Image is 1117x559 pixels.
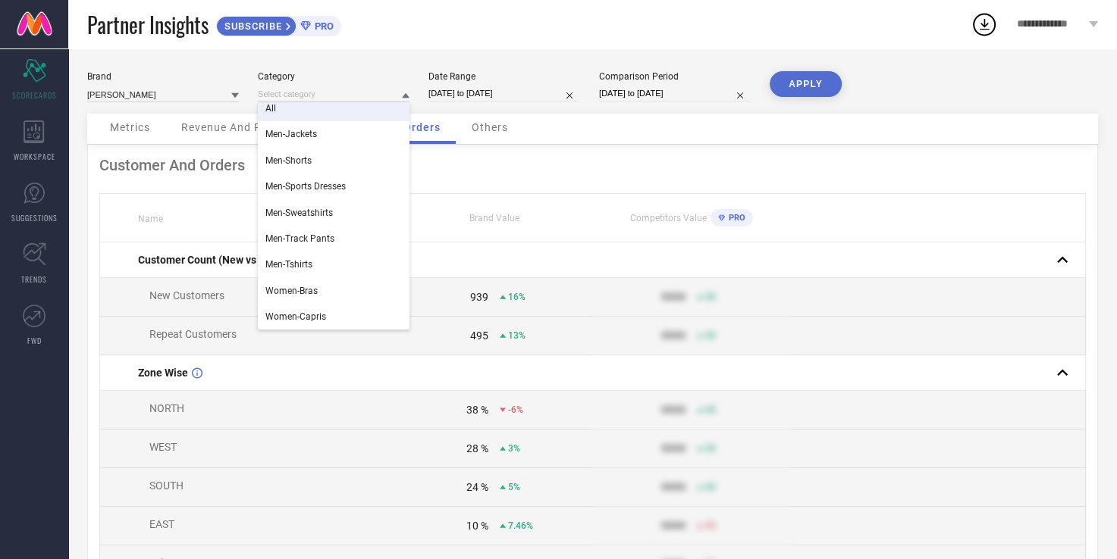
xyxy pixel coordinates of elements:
div: All [258,95,409,121]
div: 9999 [661,442,686,454]
button: APPLY [770,71,842,97]
span: FWD [27,335,42,346]
span: Women-Bras [265,286,318,296]
span: Women-Capris [265,311,326,322]
div: Men-Track Pants [258,226,409,251]
div: 9999 [661,404,686,416]
span: Men-Sports Dresses [265,181,346,192]
div: Men-Shorts [258,148,409,173]
div: Women-Capris [258,304,409,329]
span: 50 [705,443,716,454]
span: Brand Value [469,213,519,223]
span: SOUTH [149,479,184,492]
input: Select category [258,86,409,102]
span: 13% [508,330,526,341]
span: Men-Track Pants [265,233,334,244]
div: 28 % [466,442,488,454]
div: Customer And Orders [99,156,1086,174]
span: Competitors Value [630,213,707,223]
div: Category [258,71,409,82]
div: Women-Bras [258,278,409,304]
div: 9999 [661,291,686,303]
div: 24 % [466,481,488,493]
span: -6% [508,404,523,415]
div: Men-Sports Dresses [258,173,409,199]
span: Name [138,214,163,224]
span: WORKSPACE [14,151,55,162]
div: 10 % [466,520,488,532]
span: Metrics [110,121,150,133]
div: 9999 [661,481,686,493]
div: 495 [470,329,488,342]
div: 9999 [661,329,686,342]
span: Men-Jackets [265,129,317,139]
span: NORTH [149,402,184,414]
span: 50 [705,482,716,492]
div: 9999 [661,520,686,532]
div: Men-Tshirts [258,251,409,277]
span: Men-Sweatshirts [265,208,333,218]
span: Men-Tshirts [265,259,312,270]
span: Men-Shorts [265,155,312,166]
span: Customer Count (New vs Repeat) [138,254,297,266]
span: 50 [705,520,716,531]
div: 939 [470,291,488,303]
input: Select date range [428,86,580,101]
div: Date Range [428,71,580,82]
span: New Customers [149,289,224,301]
span: 50 [705,330,716,341]
span: SUBSCRIBE [217,20,286,32]
span: 5% [508,482,520,492]
span: PRO [311,20,334,32]
div: Brand [87,71,239,82]
span: Revenue And Pricing [181,121,292,133]
div: 38 % [466,404,488,416]
span: 50 [705,404,716,415]
div: Men-Jackets [258,121,409,147]
span: Repeat Customers [149,328,237,340]
div: Men-Sweatshirts [258,200,409,226]
span: SCORECARDS [12,89,57,101]
span: Others [472,121,508,133]
span: Partner Insights [87,9,209,40]
span: PRO [725,213,745,223]
input: Select comparison period [599,86,751,101]
span: All [265,103,276,114]
span: 16% [508,292,526,302]
a: SUBSCRIBEPRO [216,12,341,36]
span: 7.46% [508,520,533,531]
span: 3% [508,443,520,454]
span: TRENDS [21,273,47,285]
span: Zone Wise [138,367,188,379]
span: SUGGESTIONS [11,212,58,223]
span: WEST [149,441,177,453]
div: Comparison Period [599,71,751,82]
span: 50 [705,292,716,302]
span: EAST [149,518,174,530]
div: Open download list [971,11,998,38]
